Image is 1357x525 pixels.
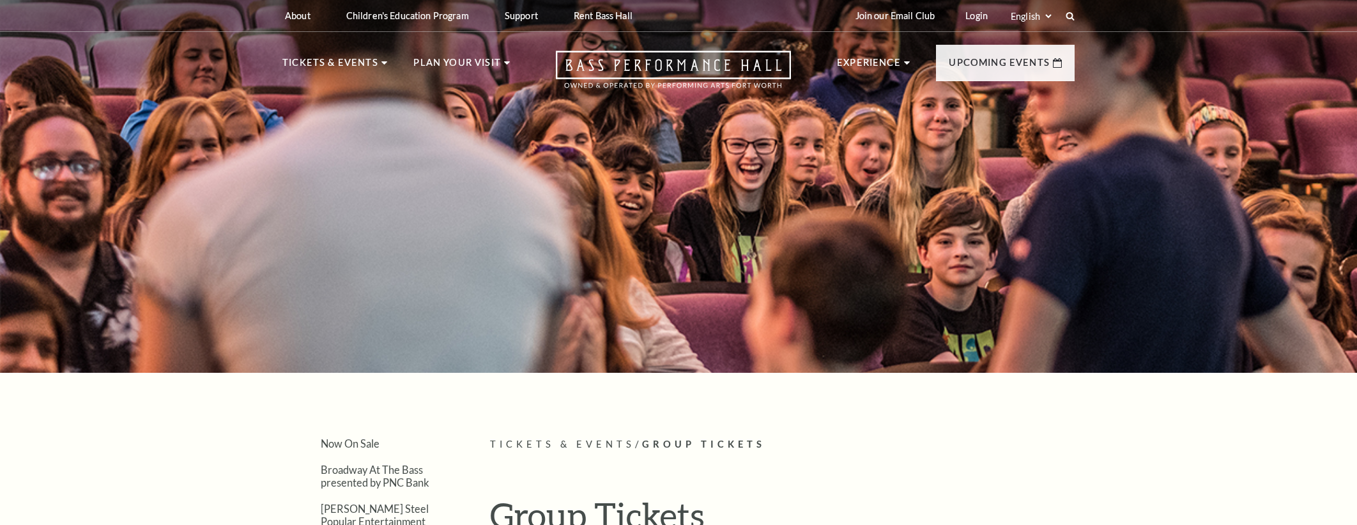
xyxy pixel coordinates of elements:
span: Tickets & Events [490,439,635,450]
p: Upcoming Events [949,55,1050,78]
p: Children's Education Program [346,10,469,21]
p: Plan Your Visit [413,55,501,78]
a: Now On Sale [321,437,379,450]
a: Broadway At The Bass presented by PNC Bank [321,464,429,488]
span: Group Tickets [642,439,765,450]
p: / [490,437,1075,453]
p: Rent Bass Hall [574,10,632,21]
p: Tickets & Events [282,55,378,78]
p: About [285,10,310,21]
p: Support [505,10,538,21]
p: Experience [837,55,901,78]
select: Select: [1008,10,1054,22]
